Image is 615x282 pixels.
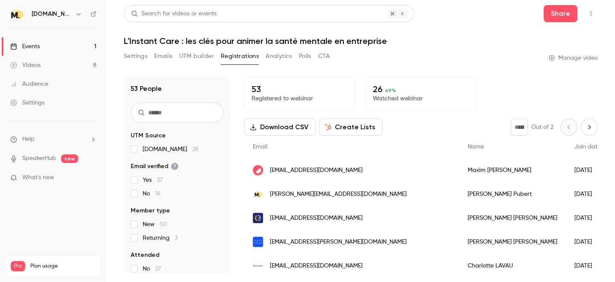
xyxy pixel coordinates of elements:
[253,144,267,150] span: Email
[32,10,72,18] h6: [DOMAIN_NAME]
[459,158,566,182] div: Maxim [PERSON_NAME]
[373,84,469,94] p: 26
[143,234,178,242] span: Returning
[131,131,166,140] span: UTM Source
[10,99,44,107] div: Settings
[10,80,48,88] div: Audience
[270,190,407,199] span: [PERSON_NAME][EMAIL_ADDRESS][DOMAIN_NAME]
[155,266,161,272] span: 27
[221,49,259,63] button: Registrations
[266,49,292,63] button: Analytics
[124,49,147,63] button: Settings
[459,206,566,230] div: [PERSON_NAME] [PERSON_NAME]
[253,189,263,199] img: moka.care
[131,9,217,18] div: Search for videos or events
[252,94,348,103] p: Registered to webinar
[581,119,598,136] button: Next page
[11,261,25,271] span: Pro
[143,265,161,273] span: No
[253,265,263,267] img: rothschildandco.com
[270,238,407,247] span: [EMAIL_ADDRESS][PERSON_NAME][DOMAIN_NAME]
[299,49,311,63] button: Polls
[157,177,163,183] span: 37
[253,237,263,247] img: ivecogroup.com
[574,144,601,150] span: Join date
[373,94,469,103] p: Watched webinar
[253,213,263,223] img: feedgy.solar
[566,158,609,182] div: [DATE]
[566,254,609,278] div: [DATE]
[131,251,159,259] span: Attended
[124,36,598,46] h1: L'Instant Care : les clés pour animer la santé mentale en entreprise
[155,191,161,197] span: 16
[10,135,97,144] li: help-dropdown-opener
[459,254,566,278] div: Charlotte LAVAU
[154,49,172,63] button: Emails
[131,84,162,94] h1: 53 People
[549,54,598,62] a: Manage video
[566,230,609,254] div: [DATE]
[30,263,96,270] span: Plan usage
[252,84,348,94] p: 53
[11,7,24,21] img: moka.care
[385,87,396,93] span: 49 %
[61,154,78,163] span: new
[270,166,363,175] span: [EMAIL_ADDRESS][DOMAIN_NAME]
[244,119,316,136] button: Download CSV
[318,49,330,63] button: CTA
[143,189,161,198] span: No
[143,220,167,229] span: New
[468,144,484,150] span: Name
[531,123,553,131] p: Out of 2
[131,206,170,215] span: Member type
[22,154,56,163] a: SpeakerHub
[160,221,167,227] span: 50
[143,176,163,184] span: Yes
[22,173,54,182] span: What's new
[459,182,566,206] div: [PERSON_NAME] Pubert
[179,49,214,63] button: UTM builder
[319,119,383,136] button: Create Lists
[253,165,263,175] img: getcontrast.io
[10,61,41,70] div: Videos
[566,206,609,230] div: [DATE]
[544,5,577,22] button: Share
[566,182,609,206] div: [DATE]
[131,162,179,171] span: Email verified
[10,42,40,51] div: Events
[270,262,363,270] span: [EMAIL_ADDRESS][DOMAIN_NAME]
[22,135,35,144] span: Help
[270,214,363,223] span: [EMAIL_ADDRESS][DOMAIN_NAME]
[459,230,566,254] div: [PERSON_NAME] [PERSON_NAME]
[86,174,97,182] iframe: Noticeable Trigger
[175,235,178,241] span: 3
[143,145,199,154] span: [DOMAIN_NAME]
[192,146,199,152] span: 28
